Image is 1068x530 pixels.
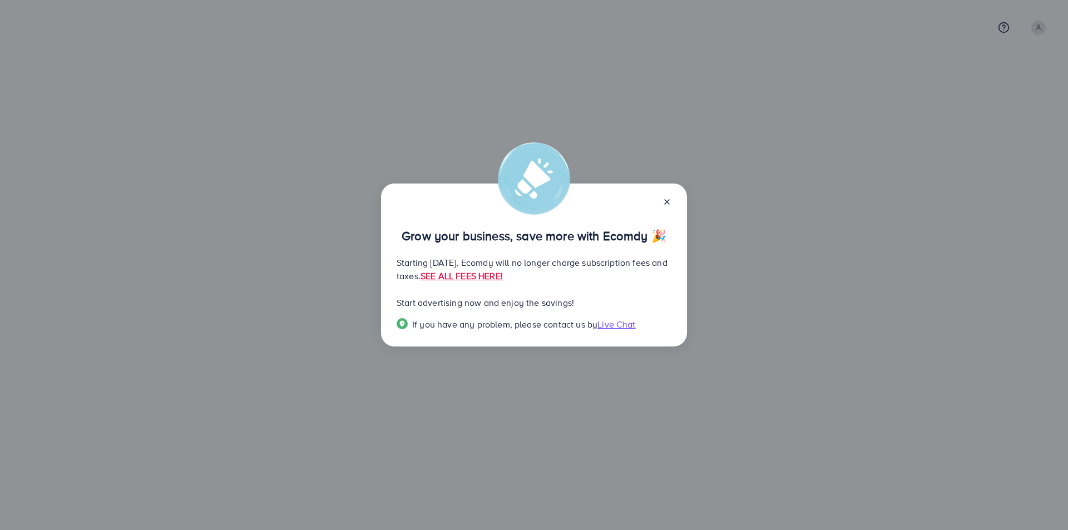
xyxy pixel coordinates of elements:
[597,318,635,330] span: Live Chat
[397,256,671,283] p: Starting [DATE], Ecomdy will no longer charge subscription fees and taxes.
[397,318,408,329] img: Popup guide
[397,296,671,309] p: Start advertising now and enjoy the savings!
[397,229,671,242] p: Grow your business, save more with Ecomdy 🎉
[498,142,570,215] img: alert
[412,318,597,330] span: If you have any problem, please contact us by
[421,270,503,282] a: SEE ALL FEES HERE!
